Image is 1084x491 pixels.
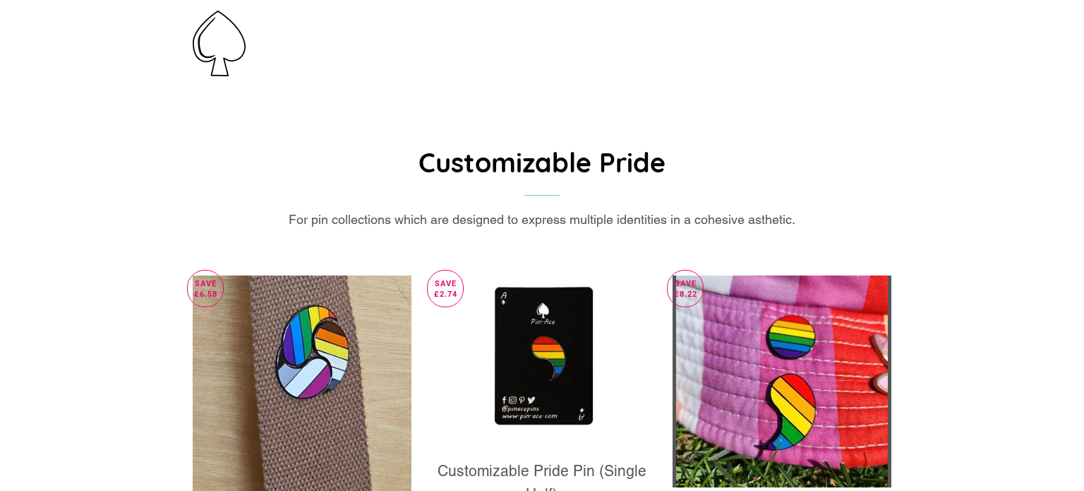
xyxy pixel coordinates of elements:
[428,271,463,307] p: Save £2.74
[188,271,223,307] p: Save £6.58
[193,143,891,181] h1: Customizable Pride
[668,271,703,307] p: Save £8.22
[193,11,246,76] img: Pin-Ace
[193,210,891,230] div: For pin collections which are designed to express multiple identities in a cohesive asthetic.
